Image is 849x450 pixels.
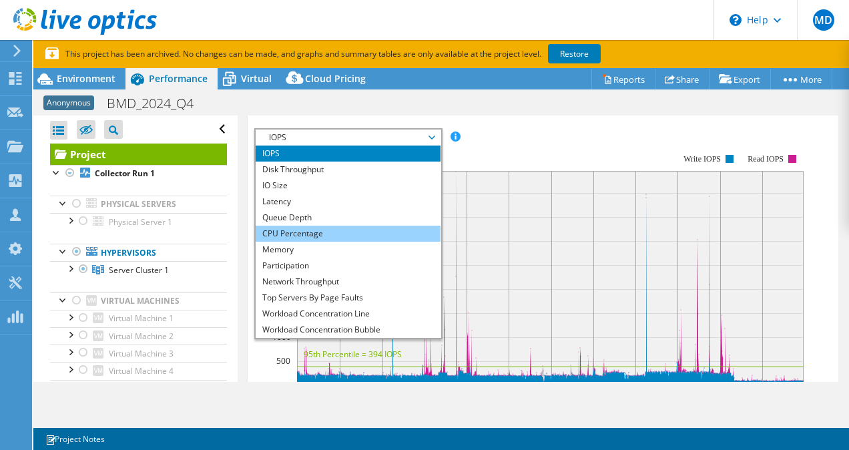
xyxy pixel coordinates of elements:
a: Physical Servers [50,196,227,213]
li: Queue Depth [256,210,441,226]
span: Virtual Machine 1 [109,312,174,324]
text: 95th Percentile = 394 IOPS [304,349,402,360]
span: Virtual [241,72,272,85]
a: Virtual Machine 2 [50,327,227,345]
a: Virtual Machine 1 [50,310,227,327]
span: Virtual Machine 3 [109,348,174,359]
li: Workload Concentration Bubble [256,322,441,338]
span: Anonymous [43,95,94,110]
b: Collector Run 1 [95,168,155,179]
a: Collector Run 1 [50,165,227,182]
h1: BMD_2024_Q4 [101,96,214,111]
text: 0 [286,379,291,391]
span: Environment [57,72,115,85]
li: IO Size [256,178,441,194]
span: Virtual Machine 4 [109,365,174,377]
span: Virtual Machine 2 [109,330,174,342]
text: 500 [276,355,290,367]
a: Server Cluster 1 [50,261,227,278]
a: Reports [591,69,655,89]
span: MD [813,9,834,31]
span: IOPS [262,130,434,146]
li: Disk Throughput [256,162,441,178]
a: Share [655,69,710,89]
li: Top Servers By Page Faults [256,290,441,306]
a: Export [709,69,771,89]
a: More [770,69,832,89]
li: Latency [256,194,441,210]
text: Write IOPS [683,154,721,164]
span: Cloud Pricing [305,72,366,85]
a: Hypervisors [50,244,227,261]
a: Virtual Machine 4 [50,362,227,379]
text: Read IOPS [748,154,784,164]
a: Virtual Machines [50,292,227,310]
li: Memory [256,242,441,258]
a: Project [50,144,227,165]
p: This project has been archived. No changes can be made, and graphs and summary tables are only av... [45,47,699,61]
a: Physical Server 1 [50,213,227,230]
li: IOPS [256,146,441,162]
li: Network Throughput [256,274,441,290]
span: Performance [149,72,208,85]
li: Workload Concentration Line [256,306,441,322]
a: Project Notes [36,431,114,447]
span: Physical Server 1 [109,216,172,228]
li: CPU Percentage [256,226,441,242]
svg: \n [730,14,742,26]
a: Virtual Machine 3 [50,345,227,362]
span: Server Cluster 1 [109,264,169,276]
li: Participation [256,258,441,274]
a: Restore [548,44,601,63]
